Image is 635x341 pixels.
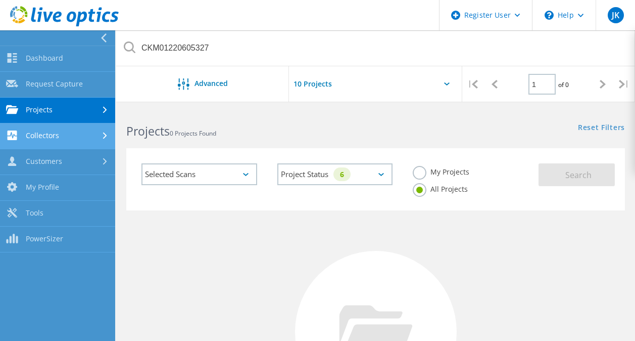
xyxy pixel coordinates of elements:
[126,123,170,139] b: Projects
[333,167,351,181] div: 6
[612,11,619,19] span: JK
[194,80,228,87] span: Advanced
[413,166,469,176] label: My Projects
[558,80,569,89] span: of 0
[170,129,216,138] span: 0 Projects Found
[141,163,257,185] div: Selected Scans
[613,66,635,102] div: |
[565,169,592,181] span: Search
[10,21,119,28] a: Live Optics Dashboard
[545,11,554,20] svg: \n
[413,183,468,193] label: All Projects
[462,66,484,102] div: |
[277,163,393,185] div: Project Status
[539,163,615,186] button: Search
[578,124,625,133] a: Reset Filters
